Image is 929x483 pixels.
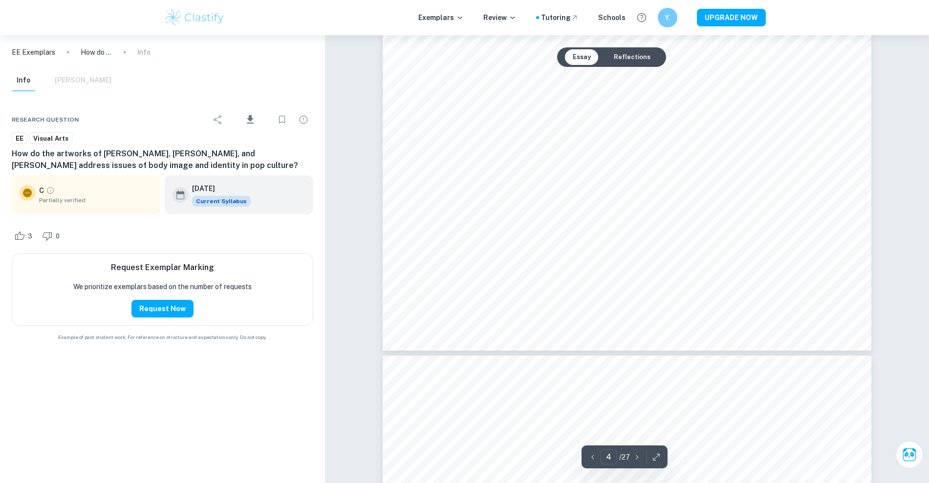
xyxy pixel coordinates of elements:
button: Help and Feedback [633,9,650,26]
a: Tutoring [541,12,579,23]
p: Exemplars [418,12,464,23]
span: 3 [22,231,38,241]
span: 0 [50,231,65,241]
a: Schools [598,12,626,23]
img: Clastify logo [164,8,226,27]
span: Visual Arts [30,134,72,144]
span: Example of past student work. For reference on structure and expectations only. Do not copy. [12,334,313,341]
div: Like [12,228,38,244]
h6: Request Exemplar Marking [111,262,214,273]
p: How do the artworks of [PERSON_NAME], [PERSON_NAME], and [PERSON_NAME] address issues of body ima... [81,47,112,58]
span: Partially verified [39,196,153,205]
button: Y. [658,8,677,27]
div: This exemplar is based on the current syllabus. Feel free to refer to it for inspiration/ideas wh... [192,196,251,207]
p: We prioritize exemplars based on the number of requests [73,281,252,292]
p: C [39,185,44,196]
h6: [DATE] [192,183,243,194]
span: EE [12,134,27,144]
a: EE [12,132,27,145]
div: Share [208,110,228,129]
button: UPGRADE NOW [697,9,766,26]
div: Download [230,107,270,132]
button: Info [12,70,35,91]
p: Info [137,47,151,58]
h6: How do the artworks of [PERSON_NAME], [PERSON_NAME], and [PERSON_NAME] address issues of body ima... [12,148,313,171]
button: Request Now [131,300,194,317]
p: / 27 [619,452,630,462]
div: Bookmark [272,110,292,129]
span: Current Syllabus [192,196,251,207]
div: Report issue [294,110,313,129]
div: Dislike [40,228,65,244]
p: Review [483,12,517,23]
button: Reflections [606,49,658,65]
a: Visual Arts [29,132,72,145]
h6: Y. [662,12,673,23]
a: Grade partially verified [46,186,55,195]
button: Essay [565,49,599,65]
button: Ask Clai [896,441,923,468]
span: Research question [12,115,79,124]
a: EE Exemplars [12,47,55,58]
